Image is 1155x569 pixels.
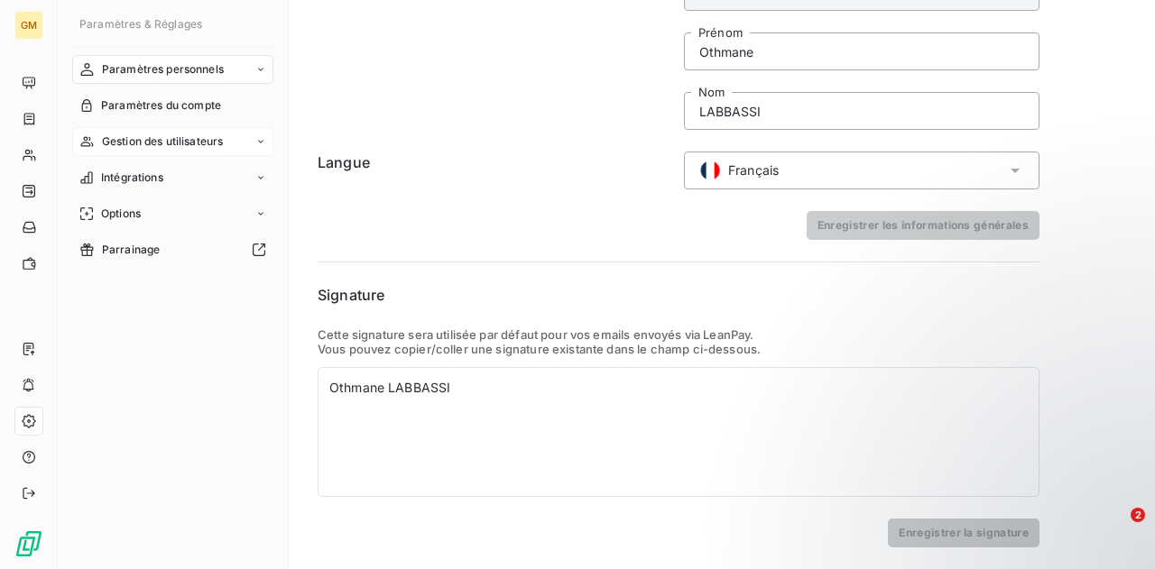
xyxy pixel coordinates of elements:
span: Parrainage [102,242,161,258]
span: Paramètres du compte [101,97,221,114]
span: Intégrations [101,170,163,186]
span: Français [728,161,779,179]
button: Enregistrer les informations générales [807,211,1039,240]
div: Othmane LABBASSI [329,379,1028,397]
img: Logo LeanPay [14,529,43,558]
div: GM [14,11,43,40]
input: placeholder [684,92,1039,130]
p: Vous pouvez copier/coller une signature existante dans le champ ci-dessous. [318,342,1039,356]
iframe: Intercom live chat [1094,508,1137,551]
iframe: Intercom notifications message [794,394,1155,520]
a: Paramètres du compte [72,91,273,120]
span: Gestion des utilisateurs [102,133,224,150]
span: 2 [1131,508,1145,522]
a: Parrainage [72,235,273,264]
h6: Langue [318,151,673,189]
h6: Signature [318,284,1039,306]
input: placeholder [684,32,1039,70]
span: Options [101,206,141,222]
span: Paramètres personnels [102,61,224,78]
button: Enregistrer la signature [888,519,1039,547]
p: Cette signature sera utilisée par défaut pour vos emails envoyés via LeanPay. [318,327,1039,342]
span: Paramètres & Réglages [79,17,202,31]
